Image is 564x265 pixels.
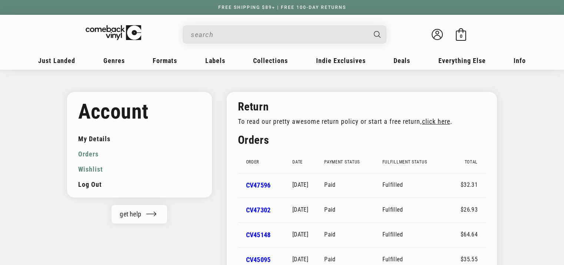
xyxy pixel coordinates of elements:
a: FREE SHIPPING $89+ | FREE 100-DAY RETURNS [211,5,354,10]
th: Fulfillment status [382,151,452,173]
span: Collections [253,57,288,64]
time: [DATE] [292,181,308,188]
span: Just Landed [38,57,75,64]
a: Order number CV45148 [246,231,271,239]
td: Paid [324,222,382,247]
td: Fulfilled [382,173,452,198]
td: Paid [324,198,382,222]
a: click here [422,118,450,125]
div: Search [183,25,386,44]
a: Log out [78,177,201,192]
span: Genres [103,57,125,64]
button: Search [368,25,388,44]
th: Date [292,151,324,173]
span: Indie Exclusives [316,57,366,64]
h1: Account [78,99,201,124]
td: Paid [324,173,382,198]
a: My Details [78,131,201,146]
span: Everything Else [438,57,486,64]
td: Fulfilled [382,198,452,222]
td: $32.31 [452,173,486,198]
time: [DATE] [292,206,308,213]
a: Order number CV45095 [246,256,271,264]
a: Order number CV47596 [246,181,271,189]
h2: Orders [238,133,486,147]
input: When autocomplete results are available use up and down arrows to review and enter to select [191,27,366,42]
span: Formats [153,57,177,64]
th: Total [452,151,486,173]
span: Info [514,57,526,64]
time: [DATE] [292,256,308,263]
button: get help [112,205,167,223]
span: 0 [460,33,462,39]
th: Order [238,151,293,173]
span: Deals [394,57,410,64]
span: Labels [205,57,225,64]
td: Fulfilled [382,222,452,247]
td: $26.93 [452,198,486,222]
a: Order number CV47302 [246,206,271,214]
p: To read our pretty awesome return policy or start a free return, . [238,117,474,125]
h2: Return [238,99,474,114]
time: [DATE] [292,231,308,238]
a: Orders [78,146,201,162]
th: Payment status [324,151,382,173]
a: Wishlist [78,162,201,177]
td: $64.64 [452,222,486,247]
